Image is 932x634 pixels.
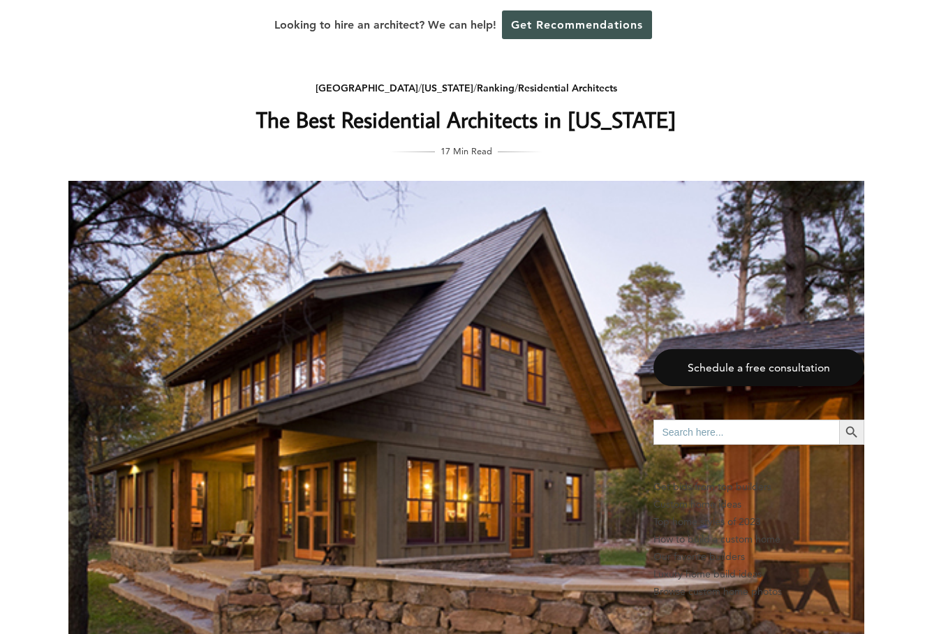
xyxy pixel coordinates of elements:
a: [US_STATE] [422,82,473,94]
a: Get Recommendations [502,10,652,39]
a: Residential Architects [518,82,617,94]
a: Ranking [477,82,515,94]
div: / / / [188,80,745,97]
h1: The Best Residential Architects in [US_STATE] [188,103,745,136]
span: 17 Min Read [441,143,492,158]
a: [GEOGRAPHIC_DATA] [316,82,418,94]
